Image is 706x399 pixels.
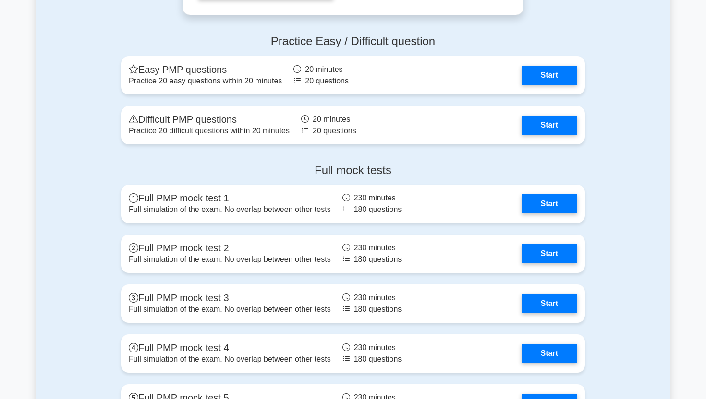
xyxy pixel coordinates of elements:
h4: Full mock tests [121,164,585,177]
h4: Practice Easy / Difficult question [121,35,585,48]
a: Start [522,294,577,313]
a: Start [522,66,577,85]
a: Start [522,194,577,213]
a: Start [522,116,577,135]
a: Start [522,244,577,263]
a: Start [522,344,577,363]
